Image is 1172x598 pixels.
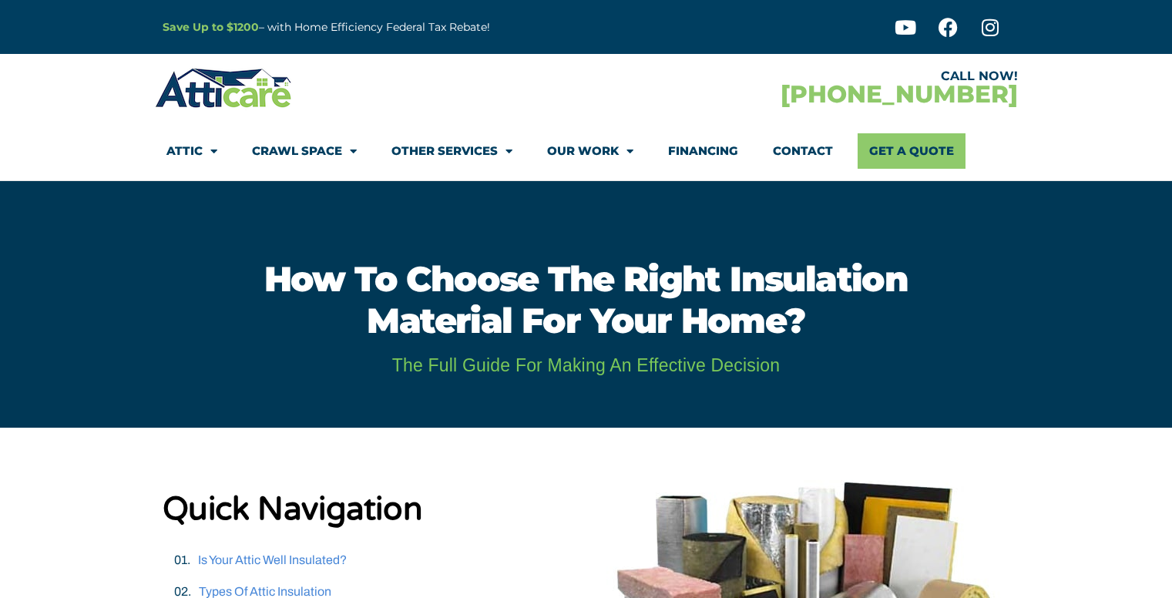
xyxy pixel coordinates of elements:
[163,489,423,529] strong: Quick Navigation​
[252,133,357,169] a: Crawl Space
[586,70,1018,82] div: CALL NOW!
[166,133,217,169] a: Attic
[858,133,965,169] a: Get A Quote
[547,133,633,169] a: Our Work
[198,553,347,566] a: Is Your Attic Well Insulated?
[199,585,331,598] a: Types Of Attic Insulation
[163,20,259,34] a: Save Up to $1200
[166,133,1006,169] nav: Menu
[668,133,738,169] a: Financing
[136,357,1036,375] h2: The full guide for making an effective decision
[391,133,512,169] a: Other Services
[773,133,833,169] a: Contact
[163,18,662,36] p: – with Home Efficiency Federal Tax Rebate!
[213,258,959,341] h1: How to Choose the right insulation material for your home?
